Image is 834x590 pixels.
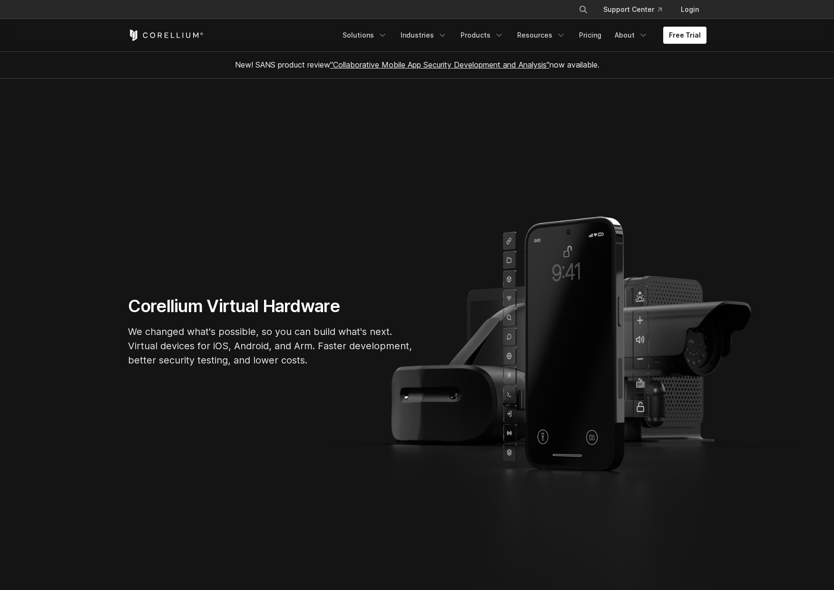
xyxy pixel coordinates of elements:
a: "Collaborative Mobile App Security Development and Analysis" [330,60,549,69]
a: Free Trial [663,27,706,44]
a: Resources [511,27,571,44]
a: About [609,27,654,44]
h1: Corellium Virtual Hardware [128,295,413,317]
p: We changed what's possible, so you can build what's next. Virtual devices for iOS, Android, and A... [128,324,413,367]
a: Login [673,1,706,18]
div: Navigation Menu [337,27,706,44]
div: Navigation Menu [567,1,706,18]
a: Industries [395,27,453,44]
span: New! SANS product review now available. [235,60,599,69]
button: Search [575,1,592,18]
a: Support Center [596,1,669,18]
a: Pricing [573,27,607,44]
a: Products [455,27,510,44]
a: Solutions [337,27,393,44]
a: Corellium Home [128,29,204,41]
